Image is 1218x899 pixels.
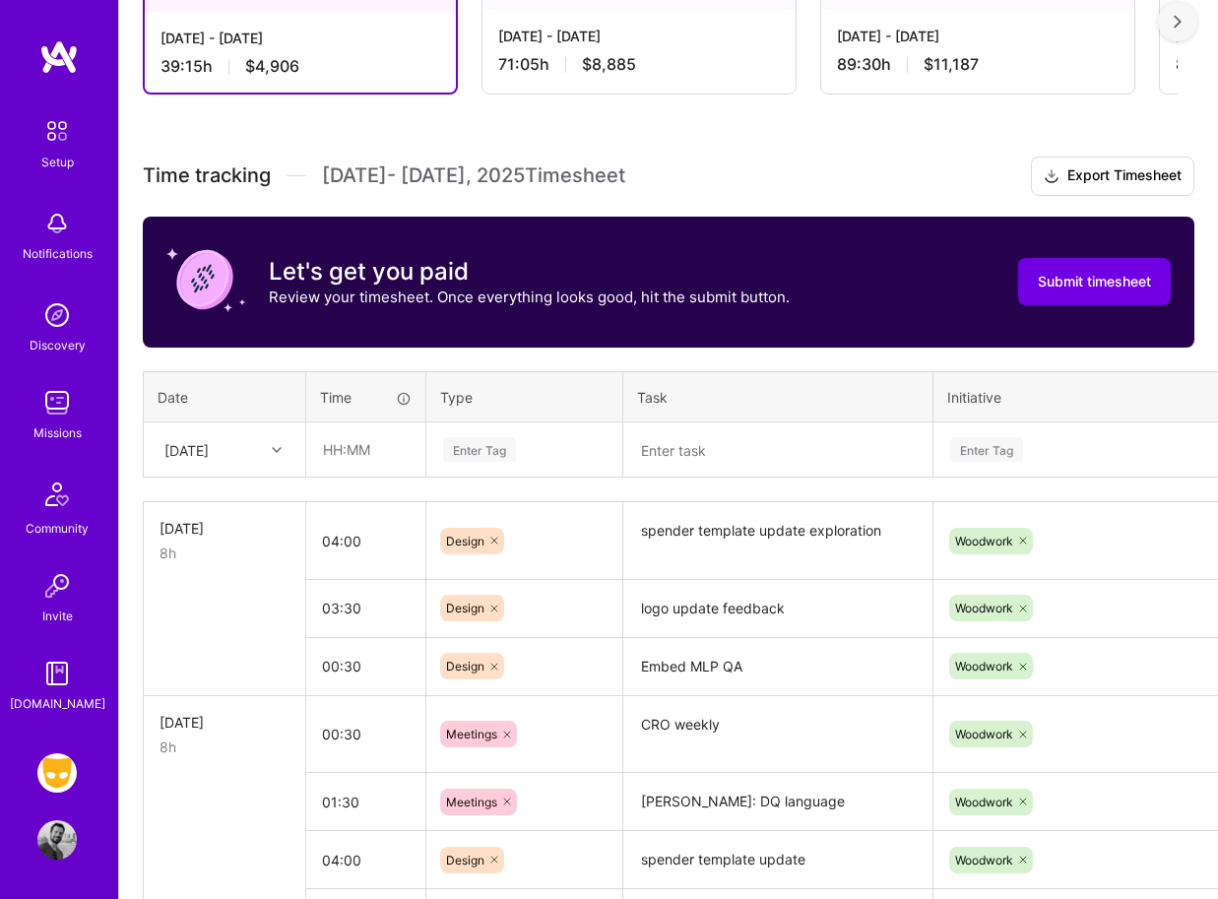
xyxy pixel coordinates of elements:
div: [DOMAIN_NAME] [10,693,105,714]
div: Time [320,387,412,408]
img: guide book [37,654,77,693]
div: [DATE] [160,712,289,733]
span: $11,187 [924,54,979,75]
img: discovery [37,295,77,335]
img: teamwork [37,383,77,422]
div: 89:30 h [837,54,1119,75]
input: HH:MM [306,640,425,692]
textarea: [PERSON_NAME]: DQ language [625,775,930,829]
input: HH:MM [306,515,425,567]
div: 39:15 h [160,56,440,77]
h3: Let's get you paid [269,257,790,287]
span: Meetings [446,727,497,741]
div: [DATE] [160,518,289,539]
img: bell [37,204,77,243]
span: Meetings [446,795,497,809]
img: setup [36,110,78,152]
input: HH:MM [306,582,425,634]
span: $4,906 [245,56,299,77]
a: User Avatar [32,820,82,860]
button: Submit timesheet [1018,258,1171,305]
div: 8h [160,543,289,563]
div: 71:05 h [498,54,780,75]
div: Discovery [30,335,86,355]
span: [DATE] - [DATE] , 2025 Timesheet [322,163,625,188]
span: Design [446,853,484,867]
img: logo [39,39,79,75]
div: Enter Tag [443,434,516,465]
th: Date [144,371,306,422]
img: coin [166,240,245,319]
span: $8,885 [582,54,636,75]
span: Woodwork [955,659,1013,674]
div: Notifications [23,243,93,264]
div: Invite [42,606,73,626]
div: Community [26,518,89,539]
i: icon Download [1044,166,1059,187]
div: Missions [33,422,82,443]
textarea: logo update feedback [625,582,930,636]
img: right [1174,15,1182,29]
textarea: spender template update exploration [625,504,930,578]
span: Design [446,601,484,615]
div: [DATE] [164,439,209,460]
span: Woodwork [955,853,1013,867]
textarea: spender template update [625,833,930,887]
div: [DATE] - [DATE] [160,28,440,48]
span: Woodwork [955,601,1013,615]
span: Time tracking [143,163,271,188]
span: Design [446,659,484,674]
textarea: CRO weekly [625,698,930,772]
th: Type [426,371,623,422]
i: icon Chevron [272,445,282,455]
img: Grindr: Design [37,753,77,793]
button: Export Timesheet [1031,157,1194,196]
div: Setup [41,152,74,172]
input: HH:MM [306,708,425,760]
span: Woodwork [955,727,1013,741]
img: Invite [37,566,77,606]
div: [DATE] - [DATE] [837,26,1119,46]
span: Woodwork [955,534,1013,548]
img: Community [33,471,81,518]
input: HH:MM [306,776,425,828]
div: 8h [160,737,289,757]
span: Design [446,534,484,548]
a: Grindr: Design [32,753,82,793]
img: User Avatar [37,820,77,860]
div: Enter Tag [950,434,1023,465]
p: Review your timesheet. Once everything looks good, hit the submit button. [269,287,790,307]
span: Woodwork [955,795,1013,809]
input: HH:MM [306,834,425,886]
span: Submit timesheet [1038,272,1151,291]
input: HH:MM [307,423,424,476]
textarea: Embed MLP QA [625,640,930,694]
div: [DATE] - [DATE] [498,26,780,46]
th: Task [623,371,933,422]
